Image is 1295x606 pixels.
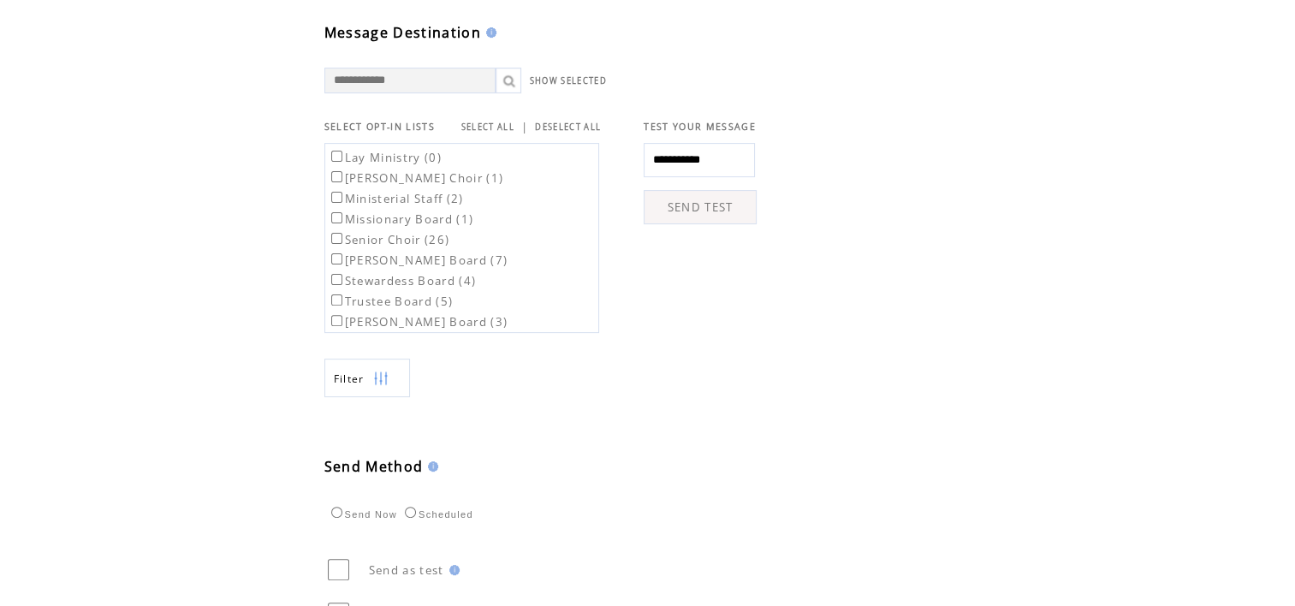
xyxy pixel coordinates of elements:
img: help.gif [444,565,460,575]
input: [PERSON_NAME] Choir (1) [331,171,342,182]
label: Senior Choir (26) [328,232,450,247]
span: Show filters [334,371,365,386]
label: Scheduled [401,509,473,520]
input: Scheduled [405,507,416,518]
input: Ministerial Staff (2) [331,192,342,203]
input: Missionary Board (1) [331,212,342,223]
img: help.gif [481,27,496,38]
img: help.gif [423,461,438,472]
label: Trustee Board (5) [328,294,454,309]
img: filters.png [373,359,389,398]
label: [PERSON_NAME] Board (3) [328,314,508,330]
span: Message Destination [324,23,481,42]
input: [PERSON_NAME] Board (7) [331,253,342,264]
span: SELECT OPT-IN LISTS [324,121,435,133]
a: SELECT ALL [461,122,514,133]
a: SEND TEST [644,190,757,224]
label: Lay Ministry (0) [328,150,442,165]
span: Send as test [369,562,444,578]
label: Stewardess Board (4) [328,273,477,288]
a: Filter [324,359,410,397]
a: SHOW SELECTED [530,75,607,86]
input: [PERSON_NAME] Board (3) [331,315,342,326]
input: Stewardess Board (4) [331,274,342,285]
label: Ministerial Staff (2) [328,191,464,206]
label: [PERSON_NAME] Board (7) [328,253,508,268]
label: [PERSON_NAME] Choir (1) [328,170,504,186]
label: Missionary Board (1) [328,211,474,227]
input: Trustee Board (5) [331,294,342,306]
input: Send Now [331,507,342,518]
span: | [521,119,528,134]
input: Senior Choir (26) [331,233,342,244]
label: Send Now [327,509,397,520]
span: TEST YOUR MESSAGE [644,121,756,133]
a: DESELECT ALL [535,122,601,133]
span: Send Method [324,457,424,476]
input: Lay Ministry (0) [331,151,342,162]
